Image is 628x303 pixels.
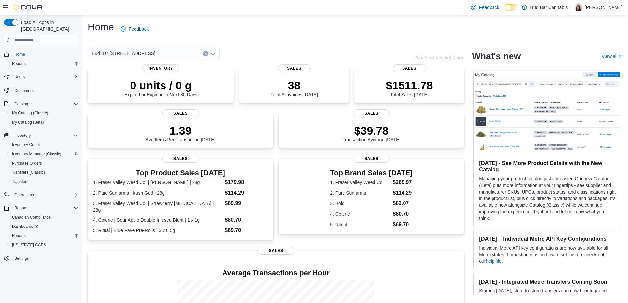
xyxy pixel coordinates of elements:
button: My Catalog (Beta) [7,118,81,127]
a: Feedback [118,22,151,36]
button: Inventory Manager (Classic) [7,149,81,159]
h1: Home [88,20,114,34]
span: Reports [9,60,78,68]
div: Total Sales [DATE] [386,79,433,97]
button: Catalog [12,100,31,108]
span: Load All Apps in [GEOGRAPHIC_DATA] [18,19,78,32]
span: Operations [12,191,78,199]
span: Reports [12,61,26,66]
button: Canadian Compliance [7,213,81,222]
p: | [570,3,572,11]
button: Reports [12,204,31,212]
dt: 2. Pure Sunfarms | Kush God | 28g [93,190,222,196]
button: Reports [7,59,81,68]
dt: 3. Bold [330,200,390,207]
svg: External link [619,55,623,59]
button: Users [12,73,27,81]
a: Purchase Orders [9,159,45,167]
a: Canadian Compliance [9,213,53,221]
button: Customers [1,85,81,95]
span: Catalog [12,100,78,108]
span: Reports [9,232,78,240]
span: Inventory [15,133,31,138]
span: Feedback [129,26,149,32]
h3: [DATE] - See More Product Details with the New Catalog [479,160,616,173]
p: $39.78 [343,124,401,137]
button: Inventory [12,132,33,139]
div: Transaction Average [DATE] [343,124,401,142]
button: My Catalog (Classic) [7,108,81,118]
a: My Catalog (Beta) [9,118,46,126]
a: Transfers (Classic) [9,168,47,176]
div: Avg Items Per Transaction [DATE] [146,124,216,142]
span: Customers [12,86,78,94]
span: Reports [15,205,28,211]
span: Sales [393,64,426,72]
span: [US_STATE] CCRS [12,242,46,248]
a: Dashboards [7,222,81,231]
a: Settings [12,255,31,262]
h3: Top Product Sales [DATE] [93,169,268,177]
button: Users [1,72,81,81]
dt: 2. Pure Sunfarms [330,190,390,196]
nav: Complex example [4,47,78,280]
span: Transfers [9,178,78,186]
button: Open list of options [210,51,216,56]
p: Updated 1 minute(s) ago [413,55,464,60]
span: Inventory Count [12,142,40,147]
a: help file [486,258,501,264]
span: Washington CCRS [9,241,78,249]
span: Reports [12,233,26,238]
dt: 4. Coterie | Sour Apple Double Infused Blunt | 1 x 1g [93,217,222,223]
span: My Catalog (Beta) [12,120,44,125]
span: Catalog [15,101,28,106]
button: Inventory Count [7,140,81,149]
p: $1511.78 [386,79,433,92]
span: Transfers (Classic) [12,170,45,175]
dt: 1. Fraser Valley Weed Co. | [PERSON_NAME] | 28g [93,179,222,186]
dt: 5. Ritual | Blue Pave Pre-Rolls | 3 x 0.5g [93,227,222,234]
dt: 1. Fraser Valley Weed Co. [330,179,390,186]
button: Transfers [7,177,81,186]
span: Sales [257,247,294,255]
a: Reports [9,60,28,68]
span: Operations [15,192,34,197]
span: Home [15,52,25,57]
span: Feedback [479,4,499,11]
a: Reports [9,232,28,240]
span: Inventory Count [9,141,78,149]
a: Feedback [468,1,502,14]
span: Settings [15,256,29,261]
span: Users [12,73,78,81]
input: Dark Mode [505,4,519,11]
a: Transfers [512,295,532,300]
a: Customers [12,87,36,95]
div: Ashley M [574,3,582,11]
span: Canadian Compliance [9,213,78,221]
h3: Top Brand Sales [DATE] [330,169,413,177]
span: Sales [162,155,199,163]
img: Cova [13,4,43,11]
button: Clear input [203,51,208,56]
div: Expired or Expiring in Next 30 Days [125,79,197,97]
button: [US_STATE] CCRS [7,240,81,250]
dt: 3. Fraser Valley Weed Co. | Strawberry [MEDICAL_DATA] | 28g [93,200,222,213]
span: Inventory Manager (Classic) [12,151,61,157]
a: Transfers [9,178,31,186]
span: Home [12,50,78,58]
button: Purchase Orders [7,159,81,168]
h2: What's new [472,51,521,62]
p: Managing your product catalog just got easier. Our new Catalog (Beta) puts more information at yo... [479,175,616,222]
button: Transfers (Classic) [7,168,81,177]
span: Inventory Manager (Classic) [9,150,78,158]
p: Bud Bar Cannabis [530,3,568,11]
span: Purchase Orders [9,159,78,167]
a: My Catalog (Classic) [9,109,51,117]
a: Dashboards [9,223,41,230]
button: Reports [7,231,81,240]
span: Customers [15,88,34,93]
span: My Catalog (Beta) [9,118,78,126]
span: Purchase Orders [12,161,42,166]
dd: $69.70 [225,227,268,234]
